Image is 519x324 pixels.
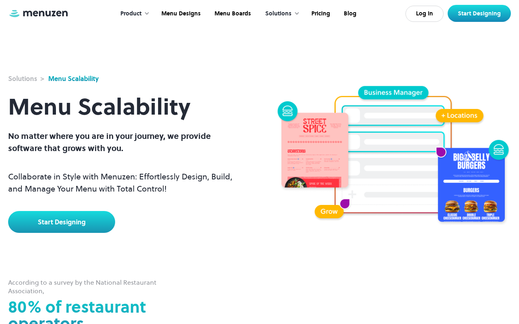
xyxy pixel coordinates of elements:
div: Product [112,1,154,26]
a: Menu Boards [207,1,257,26]
a: Start Designing [8,211,115,233]
a: Blog [336,1,362,26]
div: Solutions [265,9,292,18]
a: Log In [405,6,444,22]
a: Menu Designs [154,1,207,26]
a: Pricing [304,1,336,26]
div: Solutions [257,1,304,26]
div: According to a survey by the National Restaurant Association, [8,278,180,295]
p: Collaborate in Style with Menuzen: Effortlessly Design, Build, and Manage Your Menu with Total Co... [8,171,243,195]
a: Solutions > [8,74,44,83]
h1: Menu Scalability [8,83,243,130]
div: Menu Scalability [48,74,99,83]
p: No matter where you are in your journey, we provide software that grows with you. [8,130,243,154]
div: Product [120,9,142,18]
a: Start Designing [448,5,511,22]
